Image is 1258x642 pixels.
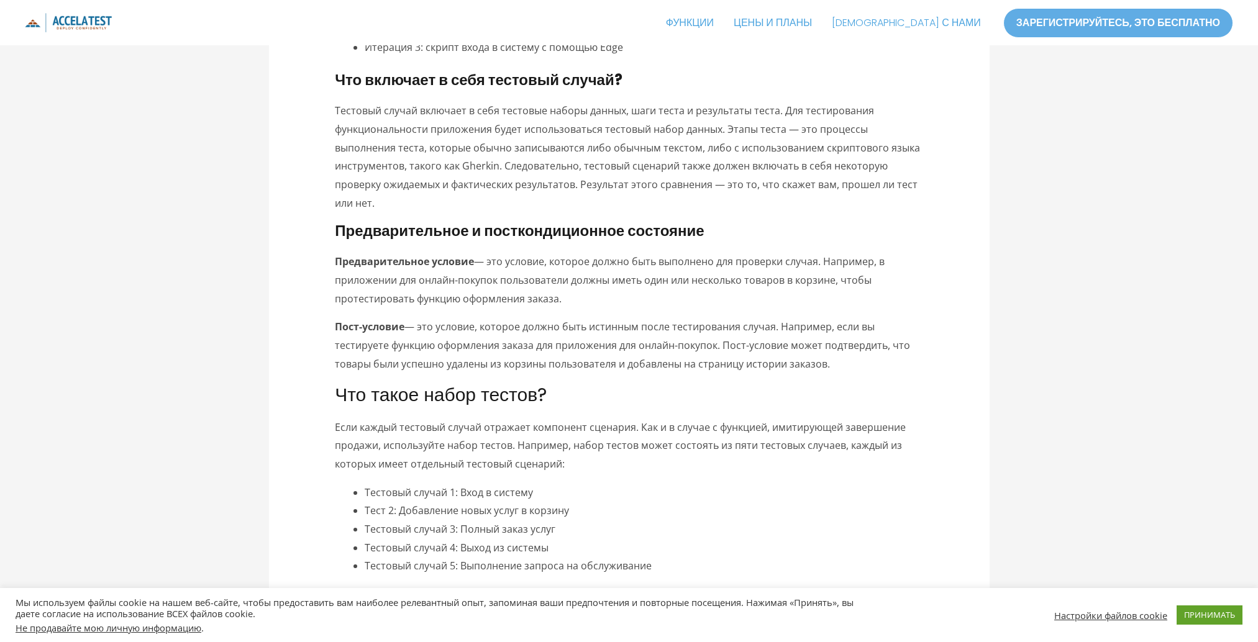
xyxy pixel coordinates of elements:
nav: Навигация по сайту [656,7,991,38]
font: . [16,622,204,634]
p: — это условие, которое должно быть истинным после тестирования случая. Например, если вы тестируе... [335,318,923,373]
p: — это условие, которое должно быть выполнено для проверки случая. Например, в приложении для онла... [335,253,923,308]
li: Тестовый случай 5: Выполнение запроса на обслуживание [365,557,923,576]
p: Тестовый случай включает в себя тестовые наборы данных, шаги теста и результаты теста. Для тестир... [335,102,923,212]
li: Тестовый случай 3: Полный заказ услуг [365,520,923,539]
font: Мы используем файлы cookie на нашем веб-сайте, чтобы предоставить вам наиболее релевантный опыт, ... [16,596,854,620]
a: ПРИНИМАТЬ [1177,605,1242,625]
li: Итерация 3: скрипт входа в систему с помощью Edge [365,38,923,57]
a: Настройки файлов cookie [1054,610,1167,621]
p: Если каждый тестовый случай отражает компонент сценария. Как и в случае с функцией, имитирующей з... [335,418,923,474]
li: Тест 2: Добавление новых услуг в корзину [365,502,923,520]
li: Тестовый случай 4: Выход из системы [365,539,923,558]
img: икона [25,13,112,32]
a: [DEMOGRAPHIC_DATA] С НАМИ [822,7,991,38]
h3: Предварительное и посткондиционное состояние [335,222,923,240]
a: ФУНКЦИИ [656,7,724,38]
li: Тестовый случай 1: Вход в систему [365,484,923,502]
strong: Пост-условие [335,320,404,333]
a: Не продавайте мою личную информацию [16,622,201,634]
a: ЦЕНЫ И ПЛАНЫ [724,7,822,38]
strong: Предварительное условие [335,255,474,268]
h3: Что включает в себя тестовый случай? [335,71,923,89]
h2: Что такое набор тестов? [335,384,923,406]
a: ЗАРЕГИСТРИРУЙТЕСЬ, ЭТО БЕСПЛАТНО [1003,8,1233,38]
